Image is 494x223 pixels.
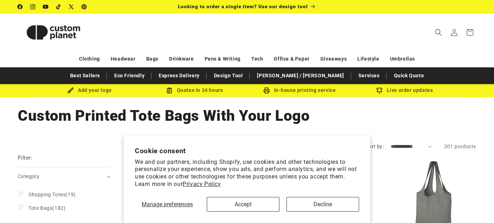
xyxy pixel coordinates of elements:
a: [PERSON_NAME] / [PERSON_NAME] [253,69,347,82]
h2: Cookie consent [135,147,359,155]
a: Eco Friendly [111,69,148,82]
span: Shopping Totes [28,192,65,197]
a: Quick Quote [390,69,428,82]
a: Services [355,69,383,82]
span: (182) [28,205,65,211]
span: Category [18,173,39,179]
a: Privacy Policy [183,181,221,187]
a: Express Delivery [155,69,203,82]
a: Design Tool [210,69,247,82]
summary: Category (0 selected) [18,167,110,186]
div: Add your logo [37,86,142,95]
div: Quotes in 24 hours [142,86,247,95]
a: Clothing [79,53,100,65]
h2: Filter: [18,154,32,162]
a: Umbrellas [390,53,415,65]
summary: Search [431,25,446,40]
div: In-house printing service [247,86,352,95]
img: Custom Planet [18,16,89,48]
a: Bags [146,53,158,65]
span: Manage preferences [142,201,193,208]
h1: Custom Printed Tote Bags With Your Logo [18,106,476,125]
a: Giveaways [320,53,347,65]
span: Looking to order a single item? Use our design tool [178,4,308,9]
a: Headwear [111,53,136,65]
span: (19) [28,191,76,198]
a: Tech [251,53,263,65]
a: Office & Paper [274,53,309,65]
img: Order Updates Icon [166,87,173,94]
a: Pens & Writing [205,53,241,65]
span: Tote Bags [28,205,52,211]
a: Custom Planet [15,14,92,51]
img: Brush Icon [67,87,74,94]
div: Live order updates [352,86,457,95]
span: 201 products [444,144,476,149]
a: Best Sellers [67,69,104,82]
p: We and our partners, including Shopify, use cookies and other technologies to personalize your ex... [135,159,359,188]
button: Decline [287,197,359,212]
a: Lifestyle [357,53,379,65]
label: Sort by: [366,144,384,149]
img: Order updates [376,87,383,94]
button: Accept [207,197,279,212]
button: Manage preferences [135,197,200,212]
a: Drinkware [169,53,194,65]
img: In-house printing [263,87,270,94]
